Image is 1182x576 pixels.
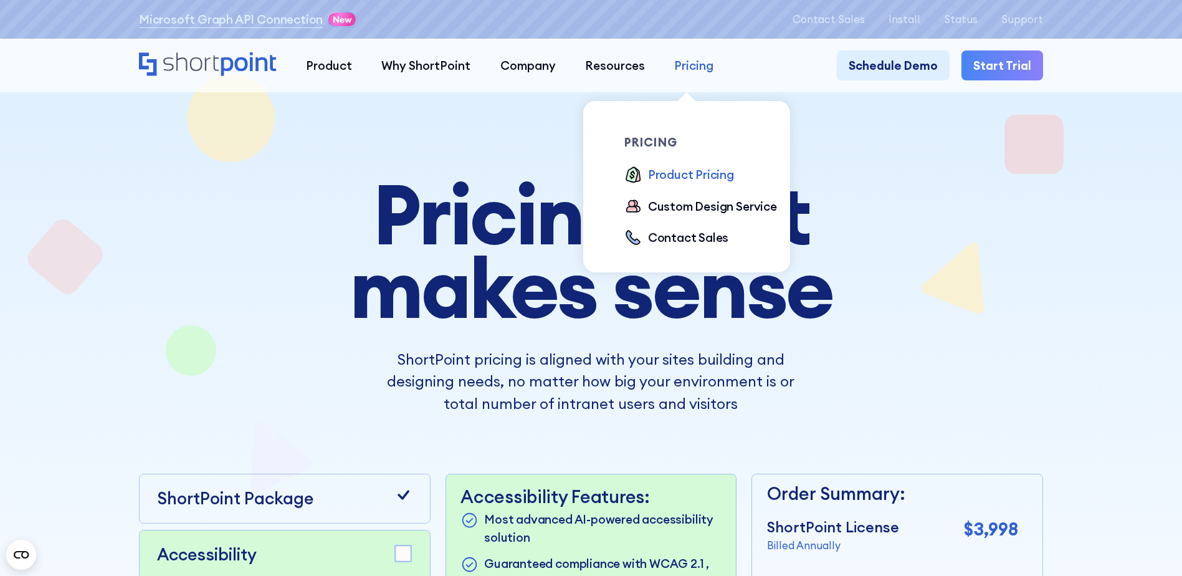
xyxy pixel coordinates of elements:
a: Start Trial [961,50,1043,80]
div: pricing [624,137,790,148]
p: Order Summary: [767,481,1018,507]
a: Install [889,13,920,25]
a: Contact Sales [793,13,865,25]
iframe: Chat Widget [958,431,1182,576]
a: Custom Design Service [624,198,777,217]
div: Company [500,57,556,74]
p: ShortPoint pricing is aligned with your sites building and designing needs, no matter how big you... [369,348,813,415]
a: Product Pricing [624,166,734,185]
a: Schedule Demo [837,50,950,80]
a: Resources [570,50,659,80]
a: Status [944,13,978,25]
a: Home [139,52,277,78]
a: Pricing [660,50,728,80]
div: Product Pricing [648,166,734,183]
a: Contact Sales [624,229,728,248]
div: Contact Sales [648,229,729,246]
a: Microsoft Graph API Connection [139,11,323,28]
div: Why ShortPoint [381,57,470,74]
p: Accessibility [157,542,257,567]
div: Custom Design Service [648,198,777,215]
div: Product [306,57,352,74]
a: Support [1001,13,1043,25]
a: Why ShortPoint [367,50,485,80]
div: Resources [585,57,645,74]
p: ShortPoint Package [157,486,313,511]
p: Accessibility Features: [460,486,722,507]
button: Open CMP widget [6,540,36,570]
a: Company [485,50,570,80]
a: Product [291,50,366,80]
div: Pricing [674,57,713,74]
p: ShortPoint License [767,516,899,539]
h1: Pricing that makes sense [259,178,923,325]
p: Most advanced AI-powered accessibility solution [484,511,722,546]
p: Billed Annually [767,538,899,554]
